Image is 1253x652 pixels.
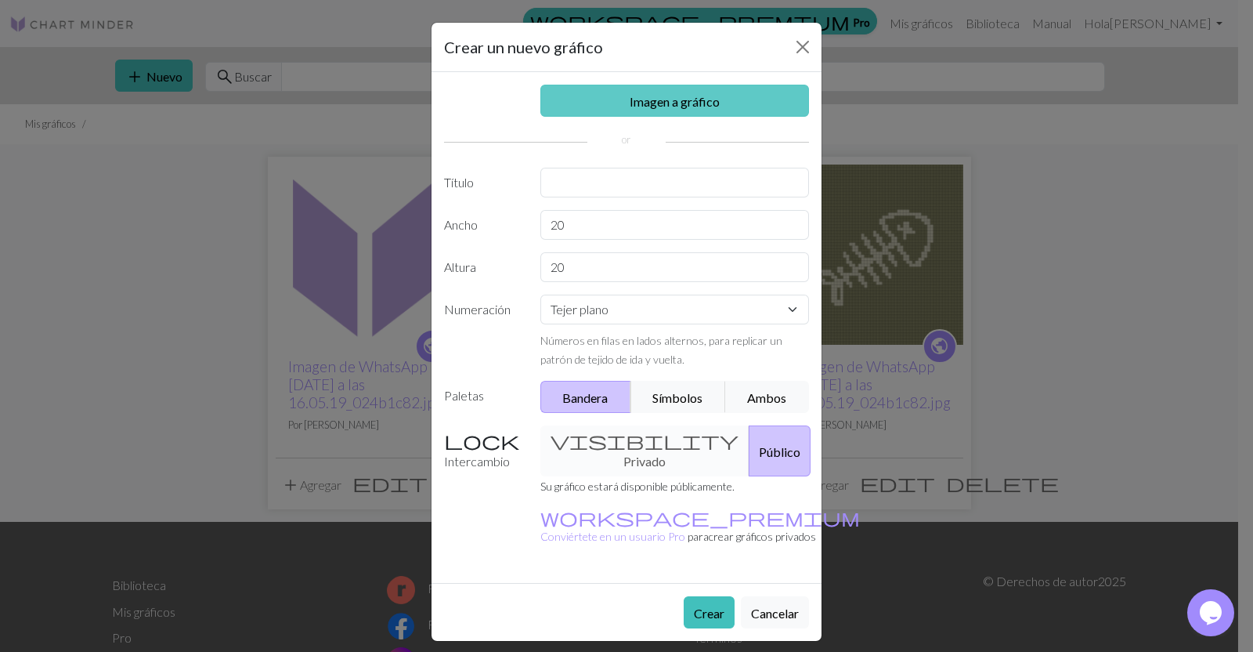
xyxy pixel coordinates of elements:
[444,259,476,274] font: Altura
[540,511,860,543] a: Conviértete en un usuario Pro
[694,606,724,621] font: Crear
[540,530,685,543] font: Conviértete en un usuario Pro
[444,38,603,56] font: Crear un nuevo gráfico
[751,606,799,621] font: Cancelar
[540,381,631,413] button: Bandera
[562,390,608,405] font: Bandera
[790,34,815,60] button: Cerca
[747,390,786,405] font: Ambos
[630,94,720,109] font: Imagen a gráfico
[444,454,510,469] font: Intercambio
[749,426,811,476] button: Público
[684,596,735,628] button: Crear
[741,596,809,628] button: Cancelar
[709,530,816,543] font: crear gráficos privados
[688,530,709,543] font: para
[630,381,726,413] button: Símbolos
[444,302,511,317] font: Numeración
[444,388,484,403] font: Paletas
[759,444,800,459] font: Público
[540,480,735,493] font: Su gráfico estará disponible públicamente.
[725,381,809,413] button: Ambos
[1187,589,1237,636] iframe: widget de chat
[444,175,474,190] font: Título
[540,85,810,117] a: Imagen a gráfico
[444,217,478,232] font: Ancho
[540,506,860,528] span: workspace_premium
[540,334,782,366] font: Números en filas en lados alternos, para replicar un patrón de tejido de ida y vuelta.
[652,390,702,405] font: Símbolos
